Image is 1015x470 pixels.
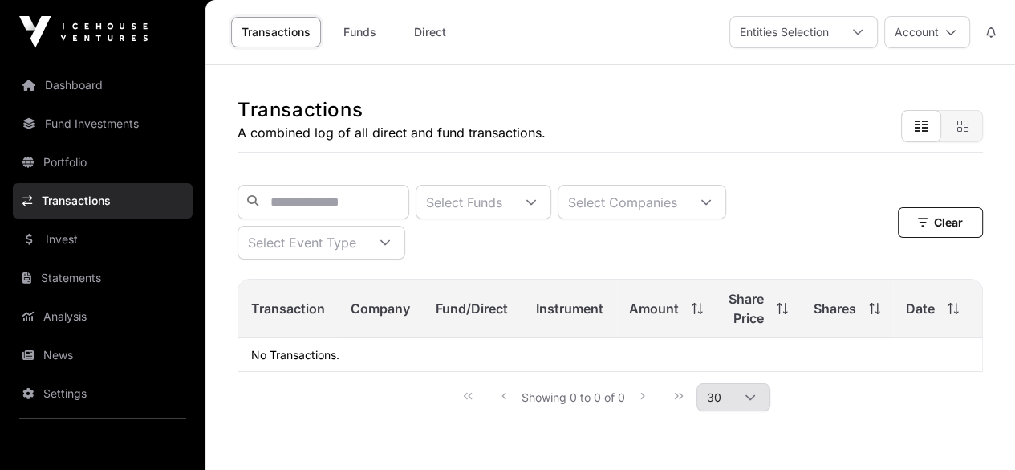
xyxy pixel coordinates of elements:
[729,289,764,328] span: Share Price
[238,338,982,372] td: No Transactions.
[13,145,193,180] a: Portfolio
[935,393,1015,470] iframe: Chat Widget
[251,299,325,318] span: Transaction
[814,299,856,318] span: Shares
[398,17,462,47] a: Direct
[327,17,392,47] a: Funds
[536,299,603,318] span: Instrument
[13,183,193,219] a: Transactions
[416,186,512,219] div: Select Funds
[13,299,193,334] a: Analysis
[238,97,546,123] h1: Transactions
[906,299,935,318] span: Date
[13,106,193,141] a: Fund Investments
[13,376,193,411] a: Settings
[558,186,687,219] div: Select Companies
[13,67,193,103] a: Dashboard
[898,207,983,238] button: Clear
[884,16,970,48] button: Account
[522,390,625,404] span: Showing 0 to 0 of 0
[13,260,193,296] a: Statements
[231,17,321,47] a: Transactions
[730,17,838,47] div: Entities Selection
[13,222,193,257] a: Invest
[238,227,366,259] div: Select Event Type
[19,16,148,48] img: Icehouse Ventures Logo
[13,337,193,373] a: News
[436,299,508,318] span: Fund/Direct
[238,123,546,142] p: A combined log of all direct and fund transactions.
[351,299,410,318] span: Company
[629,299,679,318] span: Amount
